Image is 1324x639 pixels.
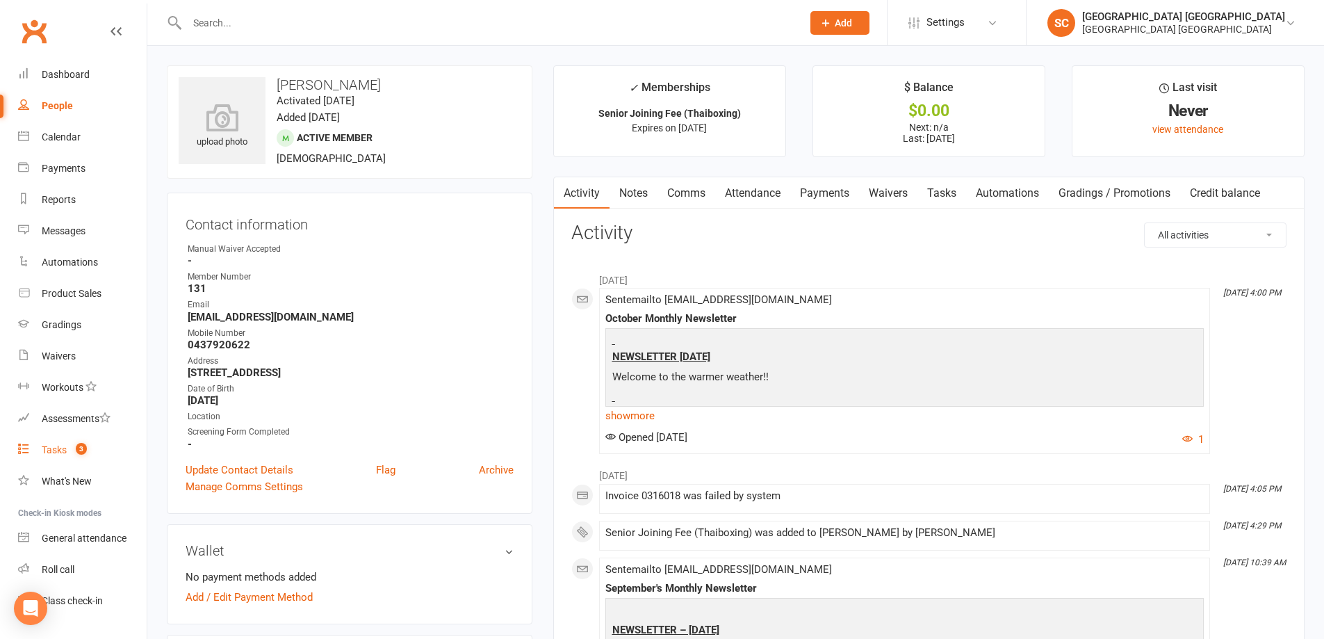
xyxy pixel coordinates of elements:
a: Manage Comms Settings [186,478,303,495]
div: Never [1085,104,1291,118]
a: Assessments [18,403,147,435]
a: Reports [18,184,147,216]
div: [GEOGRAPHIC_DATA] [GEOGRAPHIC_DATA] [1082,23,1285,35]
a: Payments [18,153,147,184]
div: $0.00 [826,104,1032,118]
a: What's New [18,466,147,497]
div: Location [188,410,514,423]
button: Add [810,11,869,35]
a: Clubworx [17,14,51,49]
span: Settings [926,7,965,38]
div: Tasks [42,444,67,455]
div: Product Sales [42,288,101,299]
strong: 131 [188,282,514,295]
div: SC [1047,9,1075,37]
strong: [DATE] [188,394,514,407]
div: Manual Waiver Accepted [188,243,514,256]
span: Expires on [DATE] [632,122,707,134]
li: [DATE] [571,461,1286,483]
div: Waivers [42,350,76,362]
div: $ Balance [904,79,954,104]
div: upload photo [179,104,265,149]
span: NEWSLETTER – [DATE] [612,624,719,636]
a: Product Sales [18,278,147,309]
strong: [STREET_ADDRESS] [188,366,514,379]
a: People [18,90,147,122]
div: Messages [42,225,85,236]
h3: [PERSON_NAME] [179,77,521,92]
input: Search... [183,13,792,33]
div: Screening Form Completed [188,426,514,439]
div: Calendar [42,131,81,143]
p: Next: n/a Last: [DATE] [826,122,1032,144]
i: [DATE] 4:05 PM [1223,484,1281,494]
div: October Monthly Newsletter [605,313,1204,325]
span: NEWSLETTER [DATE] [612,334,710,363]
div: Invoice 0316018 was failed by system [605,490,1204,502]
li: [DATE] [571,266,1286,288]
span: Add [835,17,852,29]
li: No payment methods added [186,569,514,585]
h3: Wallet [186,543,514,558]
div: Email [188,298,514,312]
span: [DEMOGRAPHIC_DATA] [277,152,386,165]
a: Comms [657,177,715,209]
a: General attendance kiosk mode [18,523,147,554]
time: Added [DATE] [277,111,340,124]
a: Waivers [18,341,147,372]
a: Gradings [18,309,147,341]
h3: Activity [571,223,1286,244]
i: [DATE] 10:39 AM [1223,558,1286,567]
span: 3 [76,443,87,455]
div: Mobile Number [188,327,514,340]
span: Opened [DATE] [605,431,687,444]
a: Credit balance [1180,177,1270,209]
div: Class check-in [42,595,103,606]
div: Roll call [42,564,74,575]
button: 1 [1182,431,1204,448]
div: Date of Birth [188,382,514,396]
span: Sent email to [EMAIL_ADDRESS][DOMAIN_NAME] [605,563,832,576]
div: Automations [42,257,98,268]
i: [DATE] 4:29 PM [1223,521,1281,531]
h3: Contact information [186,211,514,232]
i: ✓ [629,81,638,95]
a: Automations [18,247,147,278]
a: Tasks 3 [18,435,147,466]
a: Roll call [18,554,147,585]
div: Reports [42,194,76,205]
a: Update Contact Details [186,462,293,478]
div: Senior Joining Fee (Thaiboxing) was added to [PERSON_NAME] by [PERSON_NAME] [605,527,1204,539]
a: Calendar [18,122,147,153]
div: Member Number [188,270,514,284]
a: Gradings / Promotions [1049,177,1180,209]
a: Add / Edit Payment Method [186,589,313,606]
time: Activated [DATE] [277,95,354,107]
a: Archive [479,462,514,478]
div: Assessments [42,413,111,424]
div: September's Monthly Newsletter [605,583,1204,594]
a: Class kiosk mode [18,585,147,617]
div: [GEOGRAPHIC_DATA] [GEOGRAPHIC_DATA] [1082,10,1285,23]
span: Active member [297,132,373,143]
a: Flag [376,462,395,478]
p: Welcome to the warmer weather!! [609,369,1200,389]
strong: Senior Joining Fee (Thaiboxing) [598,108,741,119]
strong: 0437920622 [188,339,514,351]
a: Attendance [715,177,790,209]
div: Memberships [629,79,710,104]
i: [DATE] 4:00 PM [1223,288,1281,298]
a: show more [605,406,1204,426]
div: Gradings [42,319,81,330]
a: Waivers [859,177,917,209]
div: Dashboard [42,69,90,80]
a: Messages [18,216,147,247]
strong: [EMAIL_ADDRESS][DOMAIN_NAME] [188,311,514,323]
div: People [42,100,73,111]
a: Payments [790,177,859,209]
a: view attendance [1152,124,1223,135]
div: General attendance [42,533,126,544]
a: Automations [966,177,1049,209]
div: Address [188,355,514,368]
strong: - [188,438,514,451]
